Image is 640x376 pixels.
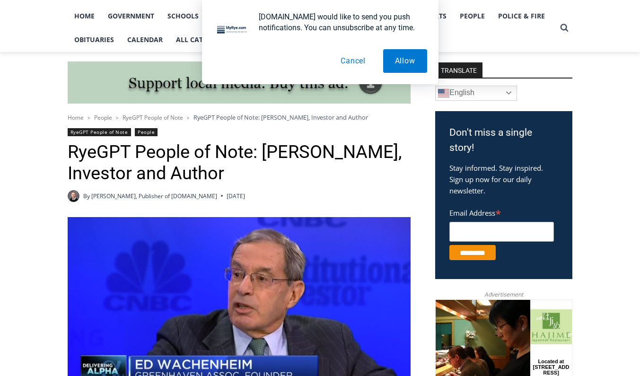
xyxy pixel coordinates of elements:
a: Open Tues. - Sun. [PHONE_NUMBER] [0,95,95,118]
a: Author image [68,190,79,202]
a: RyeGPT People of Note [123,114,183,122]
a: People [135,128,158,136]
h1: RyeGPT People of Note: [PERSON_NAME], Investor and Author [68,141,411,184]
div: "I learned about the history of a place I’d honestly never considered even as a resident of [GEOG... [239,0,447,92]
span: Open Tues. - Sun. [PHONE_NUMBER] [3,97,93,133]
nav: Breadcrumbs [68,113,411,122]
time: [DATE] [227,192,245,201]
span: > [187,114,190,121]
a: Intern @ [DOMAIN_NAME] [228,92,458,118]
span: RyeGPT People of Note: [PERSON_NAME], Investor and Author [193,113,368,122]
a: Home [68,114,84,122]
a: [PERSON_NAME], Publisher of [DOMAIN_NAME] [91,192,217,200]
span: Advertisement [475,290,533,299]
span: > [88,114,90,121]
a: English [435,86,517,101]
img: en [438,87,449,99]
img: notification icon [213,11,251,49]
button: Cancel [329,49,377,73]
a: People [94,114,112,122]
h3: Don't miss a single story! [449,125,558,155]
div: [DOMAIN_NAME] would like to send you push notifications. You can unsubscribe at any time. [251,11,427,33]
label: Email Address [449,203,554,220]
p: Stay informed. Stay inspired. Sign up now for our daily newsletter. [449,162,558,196]
span: > [116,114,119,121]
span: Intern @ [DOMAIN_NAME] [247,94,438,115]
div: Located at [STREET_ADDRESS][PERSON_NAME] [97,59,134,113]
span: By [83,192,90,201]
a: RyeGPT People of Note [68,128,131,136]
button: Allow [383,49,427,73]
